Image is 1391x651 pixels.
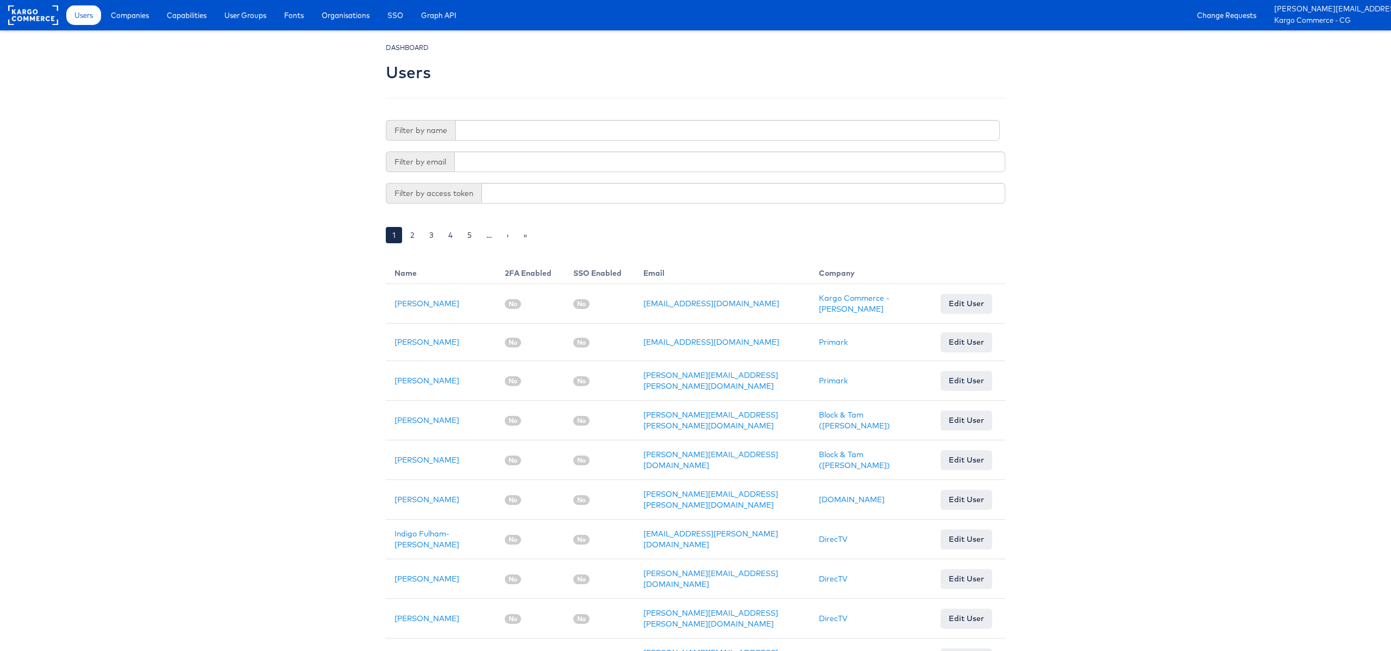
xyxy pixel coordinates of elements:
span: Filter by access token [386,183,481,204]
a: Graph API [413,5,465,25]
span: Users [74,10,93,21]
span: No [505,574,521,584]
th: Email [635,259,811,284]
a: [PERSON_NAME][EMAIL_ADDRESS][PERSON_NAME][DOMAIN_NAME] [643,489,778,510]
a: … [480,227,498,243]
a: Kargo Commerce - CG [1274,15,1383,27]
a: Fonts [276,5,312,25]
a: SSO [379,5,411,25]
a: › [500,227,515,243]
a: Users [66,5,101,25]
th: Company [810,259,932,284]
small: DASHBOARD [386,43,429,52]
a: [EMAIL_ADDRESS][PERSON_NAME][DOMAIN_NAME] [643,529,778,549]
th: SSO Enabled [565,259,635,284]
a: Edit User [941,490,992,509]
a: [PERSON_NAME] [394,415,459,425]
a: DirecTV [819,534,848,544]
span: No [505,338,521,347]
a: Edit User [941,371,992,390]
span: No [573,456,590,465]
span: User Groups [224,10,266,21]
a: Capabilities [159,5,215,25]
a: » [517,227,534,243]
a: Edit User [941,294,992,313]
a: [PERSON_NAME][EMAIL_ADDRESS][PERSON_NAME][DOMAIN_NAME] [1274,4,1383,15]
a: 3 [423,227,440,243]
span: Filter by name [386,120,455,141]
span: Graph API [421,10,456,21]
a: Organisations [314,5,378,25]
a: [PERSON_NAME] [394,299,459,308]
a: 2 [404,227,421,243]
a: [PERSON_NAME] [394,495,459,504]
a: [PERSON_NAME] [394,614,459,623]
span: No [573,614,590,624]
a: [EMAIL_ADDRESS][DOMAIN_NAME] [643,299,779,308]
a: [PERSON_NAME][EMAIL_ADDRESS][DOMAIN_NAME] [643,450,778,470]
a: DirecTV [819,574,848,584]
a: Edit User [941,609,992,628]
a: [PERSON_NAME][EMAIL_ADDRESS][PERSON_NAME][DOMAIN_NAME] [643,370,778,391]
a: [PERSON_NAME][EMAIL_ADDRESS][PERSON_NAME][DOMAIN_NAME] [643,410,778,431]
a: 1 [386,227,402,243]
h2: Users [386,64,431,81]
span: Filter by email [386,151,454,172]
span: Organisations [322,10,369,21]
a: Edit User [941,410,992,430]
a: DirecTV [819,614,848,623]
span: No [573,495,590,505]
a: Block & Tam ([PERSON_NAME]) [819,410,890,431]
a: [PERSON_NAME] [394,376,459,385]
a: Change Requests [1189,5,1264,25]
span: No [573,376,590,386]
a: Edit User [941,569,992,589]
a: Companies [103,5,157,25]
span: No [573,535,590,545]
a: Kargo Commerce - [PERSON_NAME] [819,293,889,314]
span: SSO [387,10,403,21]
a: Edit User [941,450,992,470]
a: Indigo Fulham-[PERSON_NAME] [394,529,459,549]
a: [PERSON_NAME] [394,574,459,584]
a: [EMAIL_ADDRESS][DOMAIN_NAME] [643,337,779,347]
span: No [505,416,521,426]
th: 2FA Enabled [496,259,565,284]
span: Fonts [284,10,304,21]
span: No [505,456,521,465]
a: 5 [461,227,478,243]
a: 4 [442,227,459,243]
a: Block & Tam ([PERSON_NAME]) [819,450,890,470]
span: Capabilities [167,10,206,21]
a: [DOMAIN_NAME] [819,495,885,504]
span: No [573,574,590,584]
span: No [505,614,521,624]
a: Edit User [941,529,992,549]
span: No [505,299,521,309]
span: No [505,535,521,545]
a: Edit User [941,332,992,352]
span: No [505,495,521,505]
a: User Groups [216,5,274,25]
a: Primark [819,376,848,385]
th: Name [386,259,496,284]
a: [PERSON_NAME] [394,337,459,347]
a: [PERSON_NAME][EMAIL_ADDRESS][PERSON_NAME][DOMAIN_NAME] [643,608,778,629]
span: No [573,338,590,347]
span: Companies [111,10,149,21]
span: No [573,416,590,426]
a: [PERSON_NAME] [394,455,459,465]
span: No [505,376,521,386]
a: Primark [819,337,848,347]
a: [PERSON_NAME][EMAIL_ADDRESS][DOMAIN_NAME] [643,568,778,589]
span: No [573,299,590,309]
